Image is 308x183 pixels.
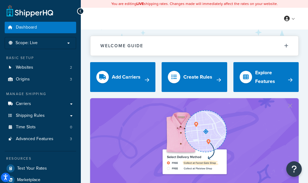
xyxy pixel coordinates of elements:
[5,91,76,97] div: Manage Shipping
[17,177,40,183] span: Marketplace
[233,62,299,92] a: Explore Features
[5,74,76,85] li: Origins
[90,36,298,56] button: Welcome Guide
[16,136,53,142] span: Advanced Features
[5,55,76,61] div: Basic Setup
[17,166,47,171] span: Test Your Rates
[5,121,76,133] a: Time Slots0
[100,43,143,48] h2: Welcome Guide
[112,73,140,81] div: Add Carriers
[5,62,76,73] li: Websites
[162,62,227,92] a: Create Rules
[5,74,76,85] a: Origins3
[5,156,76,161] div: Resources
[5,110,76,121] a: Shipping Rules
[70,136,72,142] span: 3
[5,133,76,145] a: Advanced Features3
[255,68,288,86] div: Explore Features
[148,108,241,177] img: ad-shirt-map-b0359fc47e01cab431d101c4b569394f6a03f54285957d908178d52f29eb9668.png
[183,73,212,81] div: Create Rules
[286,161,302,177] button: Open Resource Center
[5,98,76,110] a: Carriers
[5,163,76,174] a: Test Your Rates
[5,62,76,73] a: Websites2
[16,40,38,46] span: Scope: Live
[16,25,37,30] span: Dashboard
[16,65,33,70] span: Websites
[136,1,144,7] b: LIVE
[16,77,30,82] span: Origins
[5,133,76,145] li: Advanced Features
[16,125,36,130] span: Time Slots
[90,62,155,92] a: Add Carriers
[70,125,72,130] span: 0
[70,65,72,70] span: 2
[16,113,45,118] span: Shipping Rules
[70,77,72,82] span: 3
[16,101,31,107] span: Carriers
[5,121,76,133] li: Time Slots
[5,22,76,33] a: Dashboard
